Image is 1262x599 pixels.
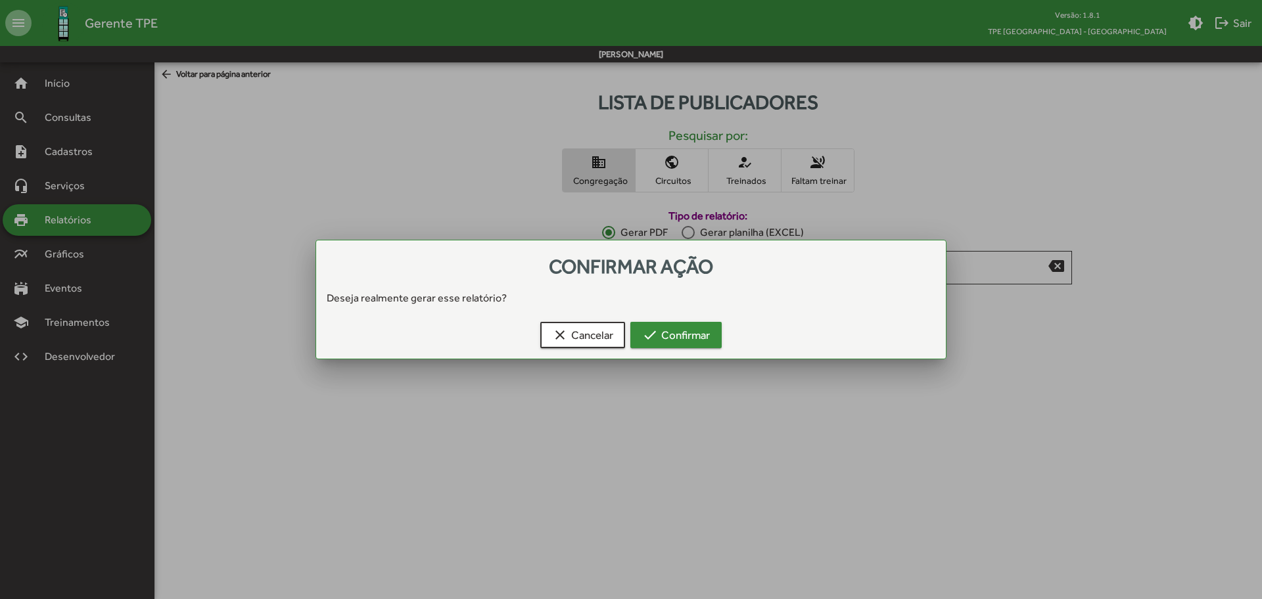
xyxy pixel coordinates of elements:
button: Confirmar [630,322,722,348]
div: Deseja realmente gerar esse relatório? [316,290,946,306]
button: Cancelar [540,322,625,348]
mat-icon: clear [552,327,568,343]
span: Cancelar [552,323,613,347]
mat-icon: check [642,327,658,343]
span: Confirmar [642,323,710,347]
span: Confirmar ação [549,255,713,278]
